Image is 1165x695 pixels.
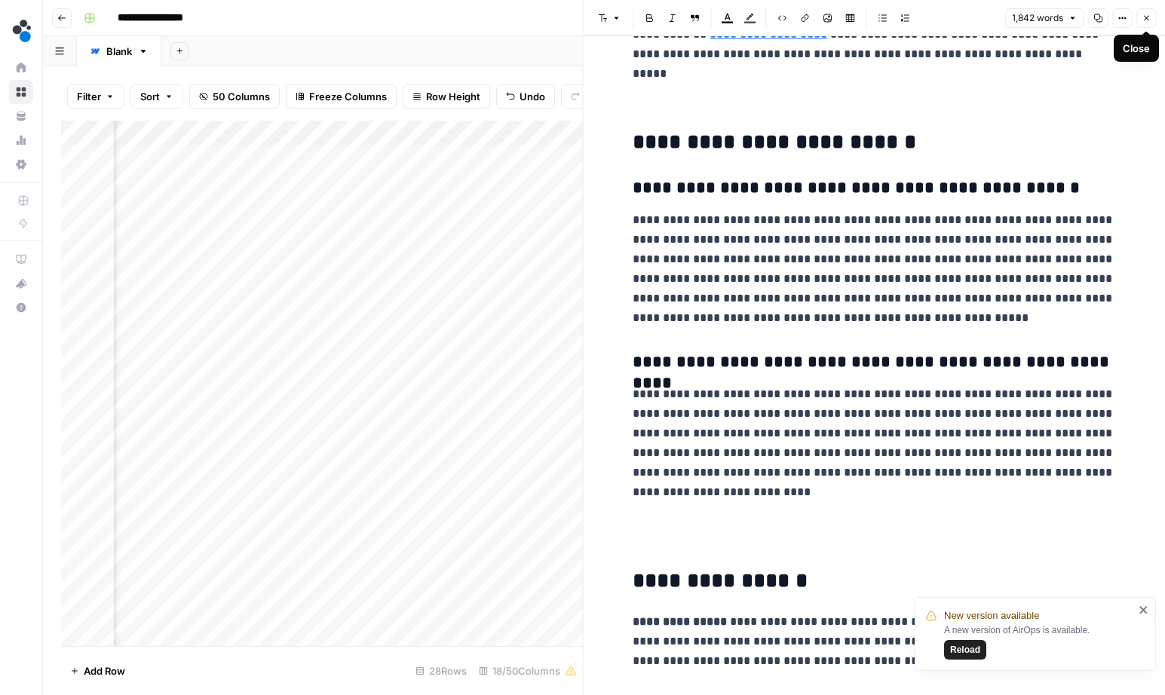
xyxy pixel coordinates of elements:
span: Row Height [426,89,480,104]
a: Blank [77,36,161,66]
a: Settings [9,152,33,176]
a: Usage [9,128,33,152]
button: Sort [130,84,183,109]
a: Your Data [9,104,33,128]
button: What's new? [9,271,33,295]
a: AirOps Academy [9,247,33,271]
a: Home [9,56,33,80]
button: 1,842 words [1005,8,1084,28]
img: spot.ai Logo [9,17,36,44]
button: Reload [944,640,986,660]
button: Undo [496,84,555,109]
button: Add Row [61,659,134,683]
div: A new version of AirOps is available. [944,623,1134,660]
span: Undo [520,89,545,104]
span: Reload [950,643,980,657]
div: 18/50 Columns [473,659,583,683]
div: What's new? [10,272,32,295]
span: Freeze Columns [309,89,387,104]
span: 1,842 words [1012,11,1063,25]
span: Filter [77,89,101,104]
button: close [1139,604,1149,616]
button: 50 Columns [189,84,280,109]
button: Freeze Columns [286,84,397,109]
a: Browse [9,80,33,104]
button: Filter [67,84,124,109]
button: Row Height [403,84,490,109]
span: 50 Columns [213,89,270,104]
span: Add Row [84,663,125,678]
button: Help + Support [9,295,33,320]
span: Sort [140,89,160,104]
span: New version available [944,608,1039,623]
button: Workspace: spot.ai [9,12,33,50]
div: Blank [106,44,132,59]
div: 28 Rows [409,659,473,683]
